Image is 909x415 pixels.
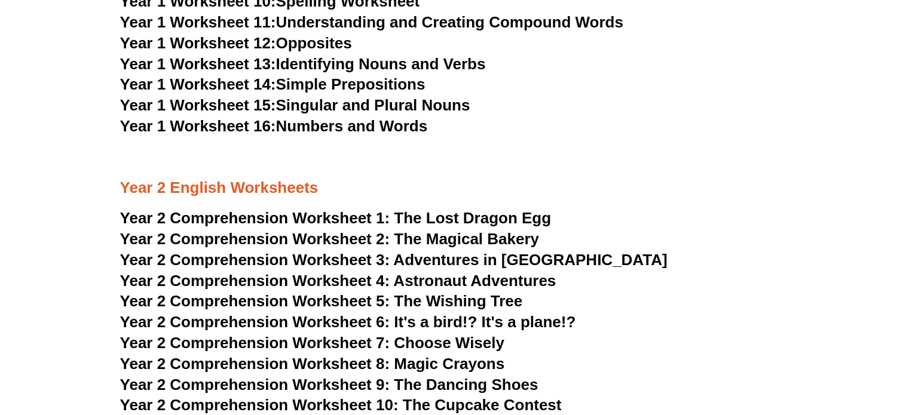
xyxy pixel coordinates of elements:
[120,209,551,227] a: Year 2 Comprehension Worksheet 1: The Lost Dragon Egg
[120,34,352,52] a: Year 1 Worksheet 12:Opposites
[120,251,390,269] span: Year 2 Comprehension Worksheet 3:
[120,75,276,93] span: Year 1 Worksheet 14:
[120,55,276,73] span: Year 1 Worksheet 13:
[710,281,909,415] iframe: Chat Widget
[120,334,390,352] span: Year 2 Comprehension Worksheet 7:
[120,334,504,352] a: Year 2 Comprehension Worksheet 7: Choose Wisely
[120,272,390,290] span: Year 2 Comprehension Worksheet 4:
[120,55,486,73] a: Year 1 Worksheet 13:Identifying Nouns and Verbs
[394,292,522,310] span: The Wishing Tree
[120,230,539,248] a: Year 2 Comprehension Worksheet 2: The Magical Bakery
[120,117,428,135] a: Year 1 Worksheet 16:Numbers and Words
[120,96,276,114] span: Year 1 Worksheet 15:
[393,272,556,290] span: Astronaut Adventures
[120,396,562,414] a: Year 2 Comprehension Worksheet 10: The Cupcake Contest
[120,272,556,290] a: Year 2 Comprehension Worksheet 4: Astronaut Adventures
[120,355,505,373] a: Year 2 Comprehension Worksheet 8: Magic Crayons
[120,292,523,310] a: Year 2 Comprehension Worksheet 5: The Wishing Tree
[120,13,623,31] a: Year 1 Worksheet 11:Understanding and Creating Compound Words
[394,209,551,227] span: The Lost Dragon Egg
[120,34,276,52] span: Year 1 Worksheet 12:
[120,13,276,31] span: Year 1 Worksheet 11:
[120,96,470,114] a: Year 1 Worksheet 15:Singular and Plural Nouns
[393,251,667,269] span: Adventures in [GEOGRAPHIC_DATA]
[710,281,909,415] div: Widget chat
[120,313,576,331] a: Year 2 Comprehension Worksheet 6: It's a bird!? It's a plane!?
[120,75,426,93] a: Year 1 Worksheet 14:Simple Prepositions
[120,117,276,135] span: Year 1 Worksheet 16:
[120,376,538,394] a: Year 2 Comprehension Worksheet 9: The Dancing Shoes
[394,334,504,352] span: Choose Wisely
[394,230,539,248] span: The Magical Bakery
[120,209,390,227] span: Year 2 Comprehension Worksheet 1:
[120,251,668,269] a: Year 2 Comprehension Worksheet 3: Adventures in [GEOGRAPHIC_DATA]
[120,292,390,310] span: Year 2 Comprehension Worksheet 5:
[120,138,789,198] h3: Year 2 English Worksheets
[120,230,390,248] span: Year 2 Comprehension Worksheet 2:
